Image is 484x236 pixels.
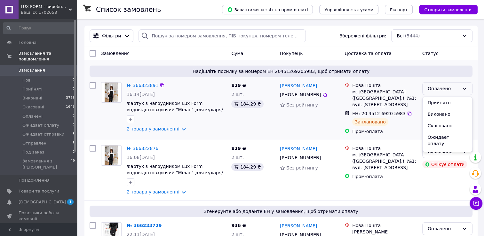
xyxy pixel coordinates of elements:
[67,199,74,205] span: 1
[390,7,408,12] span: Експорт
[22,104,44,110] span: Скасовані
[22,114,43,119] span: Оплачені
[101,51,130,56] span: Замовлення
[280,146,317,152] a: [PERSON_NAME]
[286,102,318,107] span: Без рейтингу
[280,83,317,89] a: [PERSON_NAME]
[352,173,417,180] div: Пром-оплата
[3,22,75,34] input: Пошук
[19,177,50,183] span: Повідомлення
[231,146,246,151] span: 829 ₴
[127,101,223,119] a: Фартух з нагрудником Lux Form водовідштовхуючий "Мілан" для кухаря/офіціанта/бармена/перукаря, чо...
[227,7,308,12] span: Завантажити звіт по пром-оплаті
[73,131,75,137] span: 8
[324,7,373,12] span: Управління статусами
[423,108,472,120] li: Виконано
[70,158,75,170] span: 49
[222,5,313,14] button: Завантажити звіт по пром-оплаті
[419,5,478,14] button: Створити замовлення
[19,188,59,194] span: Товари та послуги
[286,165,318,170] span: Без рейтингу
[352,118,388,126] div: Заплановано
[21,10,77,15] div: Ваш ID: 1702658
[423,131,472,149] li: Ожидает оплату
[280,155,321,160] span: [PHONE_NUMBER]
[66,95,75,101] span: 3778
[73,77,75,83] span: 0
[470,197,482,210] button: Чат з покупцем
[73,122,75,128] span: 0
[231,92,244,97] span: 2 шт.
[101,82,122,103] a: Фото товару
[231,163,263,171] div: 184.29 ₴
[19,40,36,45] span: Головна
[280,223,317,229] a: [PERSON_NAME]
[422,161,467,168] div: Очікує оплати
[127,189,179,194] a: 2 товара у замовленні
[73,149,75,155] span: 2
[22,86,42,92] span: Прийняті
[339,33,386,39] span: Збережені фільтри:
[22,95,42,101] span: Виконані
[21,4,69,10] span: LUX-FORM - виробник уніформи для персоналу всіх галузей
[22,140,46,146] span: Отправлен
[92,208,470,215] span: Згенеруйте або додайте ЕН у замовлення, щоб отримати оплату
[280,92,321,97] span: [PHONE_NUMBER]
[127,164,223,182] a: Фартух з нагрудником Lux Form водовідштовхуючий "Мілан" для кухаря/офіціанта/бармена/перукаря, чо...
[73,140,75,146] span: 5
[352,111,406,116] span: ЕН: 20 4512 6920 5983
[73,114,75,119] span: 2
[127,223,162,228] a: № 366233729
[422,51,439,56] span: Статус
[19,67,45,73] span: Замовлення
[101,145,122,166] a: Фото товару
[385,5,413,14] button: Експорт
[231,223,246,228] span: 936 ₴
[405,33,420,38] span: (5444)
[428,85,459,92] div: Оплачено
[127,126,179,131] a: 2 товара у замовленні
[66,104,75,110] span: 1649
[352,222,417,229] div: Нова Пошта
[19,51,77,62] span: Замовлення та повідомлення
[424,7,472,12] span: Створити замовлення
[423,97,472,108] li: Прийнято
[397,33,403,39] span: Всі
[423,120,472,131] li: Скасовано
[22,77,32,83] span: Нові
[19,199,66,205] span: [DEMOGRAPHIC_DATA]
[428,225,459,232] div: Оплачено
[96,6,161,13] h1: Список замовлень
[231,83,246,88] span: 829 ₴
[127,155,155,160] span: 16:08[DATE]
[127,83,158,88] a: № 366323891
[22,149,44,155] span: Под заказ
[22,158,70,170] span: Замовлення з [PERSON_NAME]
[231,100,263,108] div: 184.29 ₴
[127,92,155,97] span: 16:14[DATE]
[319,5,378,14] button: Управління статусами
[423,149,472,167] li: Ожидает отправки
[352,128,417,135] div: Пром-оплата
[92,68,470,75] span: Надішліть посилку за номером ЕН 20451269205983, щоб отримати оплату
[102,33,121,39] span: Фільтри
[105,146,118,165] img: Фото товару
[127,146,158,151] a: № 366322876
[105,83,118,102] img: Фото товару
[280,51,303,56] span: Покупець
[19,210,59,222] span: Показники роботи компанії
[352,152,417,171] div: м. [GEOGRAPHIC_DATA] ([GEOGRAPHIC_DATA].), №1: вул. [STREET_ADDRESS]
[139,29,306,42] input: Пошук за номером замовлення, ПІБ покупця, номером телефону, Email, номером накладної
[22,122,59,128] span: Ожидает оплату
[231,51,243,56] span: Cума
[22,131,64,137] span: Ожидает отправки
[413,7,478,12] a: Створити замовлення
[345,51,392,56] span: Доставка та оплата
[352,89,417,108] div: м. [GEOGRAPHIC_DATA] ([GEOGRAPHIC_DATA].), №1: вул. [STREET_ADDRESS]
[73,86,75,92] span: 0
[352,145,417,152] div: Нова Пошта
[352,82,417,89] div: Нова Пошта
[231,155,244,160] span: 2 шт.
